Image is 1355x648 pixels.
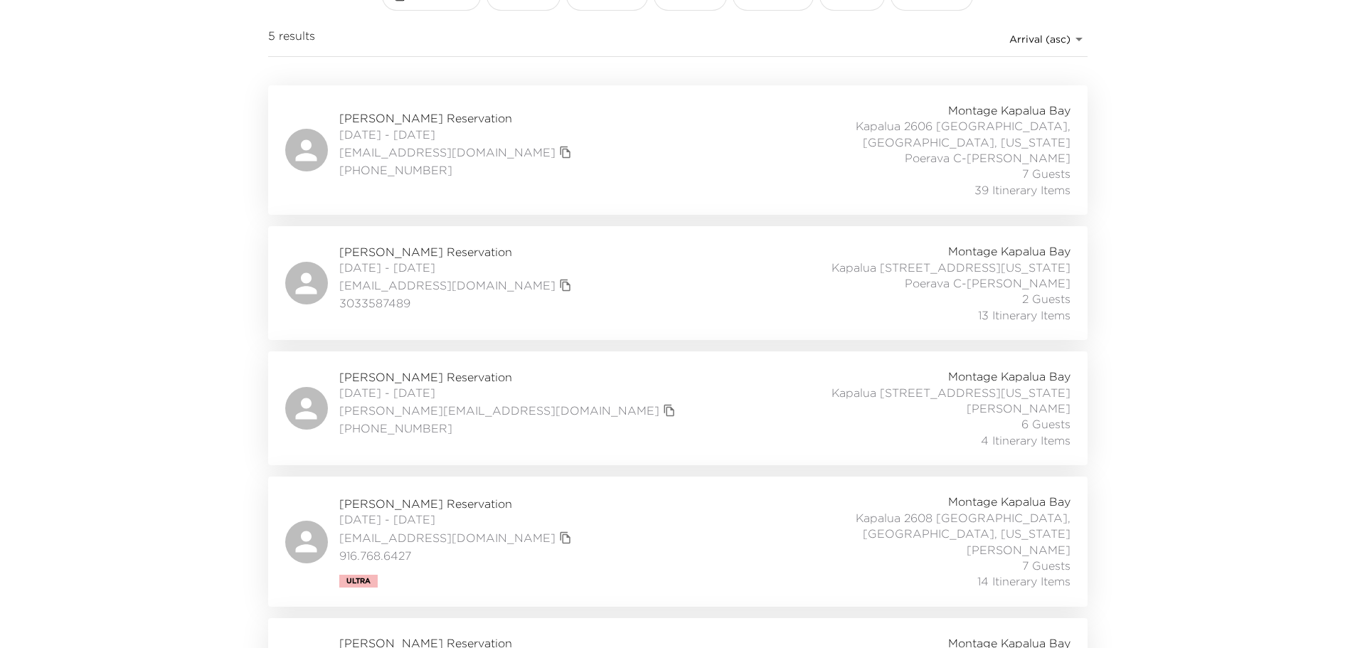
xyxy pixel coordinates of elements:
span: 7 Guests [1022,166,1070,181]
button: copy primary member email [556,142,575,162]
span: 7 Guests [1022,558,1070,573]
span: 6 Guests [1021,416,1070,432]
a: [PERSON_NAME] Reservation[DATE] - [DATE][EMAIL_ADDRESS][DOMAIN_NAME]copy primary member email916.... [268,477,1088,606]
span: [PERSON_NAME] [967,400,1070,416]
span: Arrival (asc) [1009,33,1070,46]
a: [PERSON_NAME][EMAIL_ADDRESS][DOMAIN_NAME] [339,403,659,418]
span: 3033587489 [339,295,575,311]
span: 14 Itinerary Items [977,573,1070,589]
span: [PHONE_NUMBER] [339,420,679,436]
button: copy primary member email [556,528,575,548]
span: [PERSON_NAME] Reservation [339,110,575,126]
span: 39 Itinerary Items [974,182,1070,198]
span: Kapalua [STREET_ADDRESS][US_STATE] [831,260,1070,275]
span: 916.768.6427 [339,548,575,563]
a: [PERSON_NAME] Reservation[DATE] - [DATE][PERSON_NAME][EMAIL_ADDRESS][DOMAIN_NAME]copy primary mem... [268,351,1088,465]
span: [DATE] - [DATE] [339,260,575,275]
a: [EMAIL_ADDRESS][DOMAIN_NAME] [339,530,556,546]
button: copy primary member email [556,275,575,295]
span: 4 Itinerary Items [981,432,1070,448]
span: Montage Kapalua Bay [948,368,1070,384]
span: Montage Kapalua Bay [948,102,1070,118]
span: 5 results [268,28,315,51]
span: 2 Guests [1022,291,1070,307]
span: [DATE] - [DATE] [339,511,575,527]
span: [PERSON_NAME] [967,542,1070,558]
span: [PERSON_NAME] Reservation [339,369,679,385]
button: copy primary member email [659,400,679,420]
span: Montage Kapalua Bay [948,243,1070,259]
span: [PERSON_NAME] Reservation [339,496,575,511]
span: Kapalua [STREET_ADDRESS][US_STATE] [831,385,1070,400]
a: [PERSON_NAME] Reservation[DATE] - [DATE][EMAIL_ADDRESS][DOMAIN_NAME]copy primary member email[PHO... [268,85,1088,215]
span: [DATE] - [DATE] [339,127,575,142]
span: [DATE] - [DATE] [339,385,679,400]
span: [PERSON_NAME] Reservation [339,244,575,260]
a: [EMAIL_ADDRESS][DOMAIN_NAME] [339,144,556,160]
span: 13 Itinerary Items [978,307,1070,323]
span: Ultra [346,577,371,585]
a: [EMAIL_ADDRESS][DOMAIN_NAME] [339,277,556,293]
span: Poerava C-[PERSON_NAME] [905,150,1070,166]
span: Kapalua 2608 [GEOGRAPHIC_DATA], [GEOGRAPHIC_DATA], [US_STATE] [756,510,1070,542]
span: [PHONE_NUMBER] [339,162,575,178]
span: Montage Kapalua Bay [948,494,1070,509]
span: Poerava C-[PERSON_NAME] [905,275,1070,291]
span: Kapalua 2606 [GEOGRAPHIC_DATA], [GEOGRAPHIC_DATA], [US_STATE] [756,118,1070,150]
a: [PERSON_NAME] Reservation[DATE] - [DATE][EMAIL_ADDRESS][DOMAIN_NAME]copy primary member email3033... [268,226,1088,340]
